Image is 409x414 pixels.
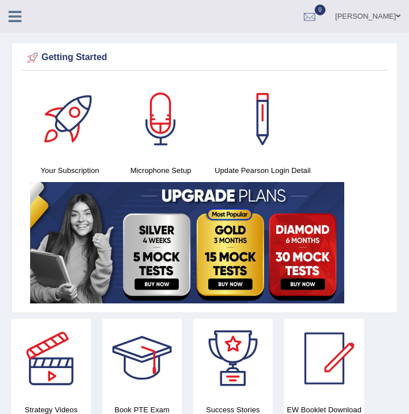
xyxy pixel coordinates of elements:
[315,5,326,15] span: 0
[121,164,201,176] h4: Microphone Setup
[24,49,385,66] div: Getting Started
[212,164,314,176] h4: Update Pearson Login Detail
[30,164,110,176] h4: Your Subscription
[30,182,344,303] img: small5.jpg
